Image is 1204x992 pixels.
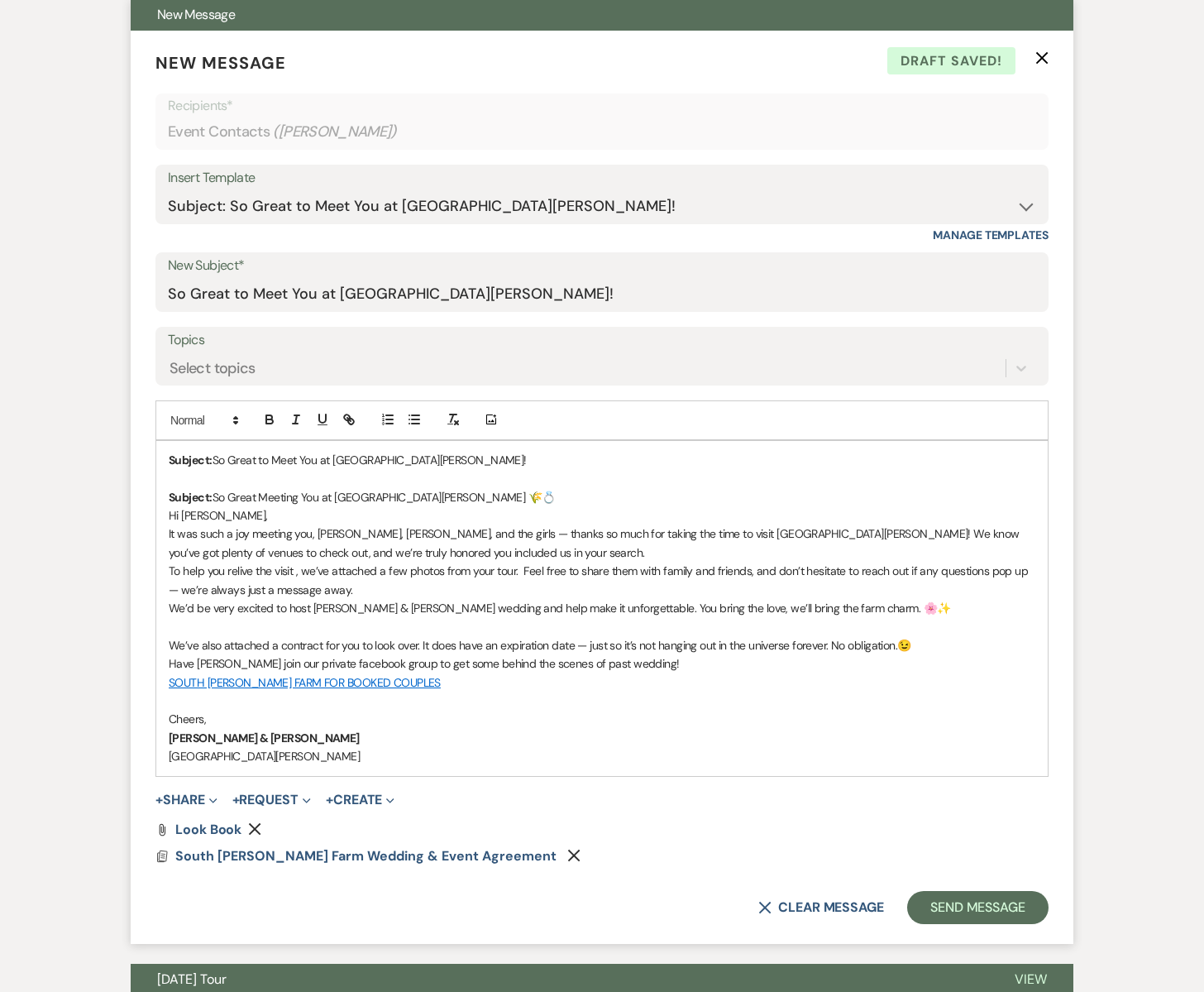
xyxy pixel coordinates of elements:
[168,116,1036,148] div: Event Contacts
[326,793,333,807] span: +
[155,793,217,807] button: Share
[155,52,286,74] span: New Message
[933,228,1049,242] a: Manage Templates
[157,970,227,988] span: [DATE] Tour
[168,166,1036,190] div: Insert Template
[169,488,1035,506] p: So Great Meeting You at [GEOGRAPHIC_DATA][PERSON_NAME] 🌾💍
[169,710,1035,728] p: Cheers,
[169,453,213,467] strong: Subject:
[175,846,561,866] button: South [PERSON_NAME] Farm Wedding & Event Agreement
[169,490,213,505] strong: Subject:
[326,793,394,807] button: Create
[175,823,241,836] a: Look Book
[169,451,1035,469] p: So Great to Meet You at [GEOGRAPHIC_DATA][PERSON_NAME]!
[170,357,256,379] div: Select topics
[887,47,1015,75] span: Draft saved!
[232,793,311,807] button: Request
[155,793,163,807] span: +
[169,747,1035,765] p: [GEOGRAPHIC_DATA][PERSON_NAME]
[168,254,1036,278] label: New Subject*
[168,328,1036,352] label: Topics
[1015,970,1047,988] span: View
[169,525,1035,562] p: It was such a joy meeting you, [PERSON_NAME], [PERSON_NAME], and the girls — thanks so much for t...
[169,636,1035,654] p: We’ve also attached a contract for you to look over. It does have an expiration date — just so it...
[169,599,1035,617] p: We’d be very excited to host [PERSON_NAME] & [PERSON_NAME] wedding and help make it unforgettable...
[169,506,1035,525] p: Hi [PERSON_NAME],
[175,821,241,838] span: Look Book
[157,6,235,23] span: New Message
[232,793,240,807] span: +
[175,847,557,865] span: South [PERSON_NAME] Farm Wedding & Event Agreement
[169,731,360,745] strong: [PERSON_NAME] & [PERSON_NAME]
[169,654,1035,673] p: Have [PERSON_NAME] join our private facebook group to get some behind the scenes of past wedding!
[758,901,884,914] button: Clear message
[273,121,397,143] span: ( [PERSON_NAME] )
[168,95,1036,117] p: Recipients*
[907,891,1049,924] button: Send Message
[169,675,441,690] a: SOUTH [PERSON_NAME] FARM FOR BOOKED COUPLES
[169,562,1035,599] p: To help you relive the visit , we’ve attached a few photos from your tour. Feel free to share the...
